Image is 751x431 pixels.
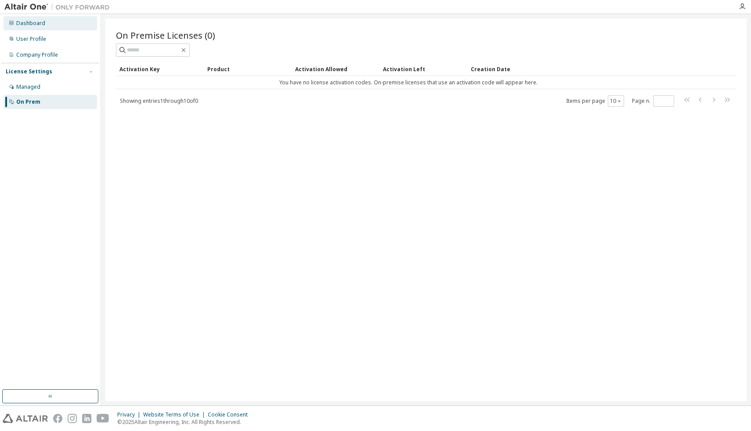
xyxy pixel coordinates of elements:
div: Website Terms of Use [143,411,208,418]
div: Activation Left [383,62,464,76]
img: youtube.svg [97,414,109,423]
img: facebook.svg [53,414,62,423]
div: Activation Allowed [295,62,376,76]
div: User Profile [16,36,46,43]
span: Page n. [632,95,674,107]
td: You have no license activation codes. On-premise licenses that use an activation code will appear... [116,76,701,89]
div: Company Profile [16,51,58,58]
div: Privacy [117,411,143,418]
div: Cookie Consent [208,411,253,418]
img: Altair One [4,3,114,11]
img: instagram.svg [68,414,77,423]
div: Dashboard [16,20,45,27]
p: © 2025 Altair Engineering, Inc. All Rights Reserved. [117,418,253,426]
div: Creation Date [471,62,697,76]
div: Activation Key [119,62,200,76]
img: altair_logo.svg [3,414,48,423]
span: Items per page [566,95,624,107]
div: Product [207,62,288,76]
div: Managed [16,83,40,91]
span: Showing entries 1 through 10 of 0 [120,97,198,105]
div: License Settings [6,68,52,75]
span: On Premise Licenses (0) [116,29,215,41]
img: linkedin.svg [82,414,91,423]
button: 10 [610,98,622,105]
div: On Prem [16,98,40,105]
